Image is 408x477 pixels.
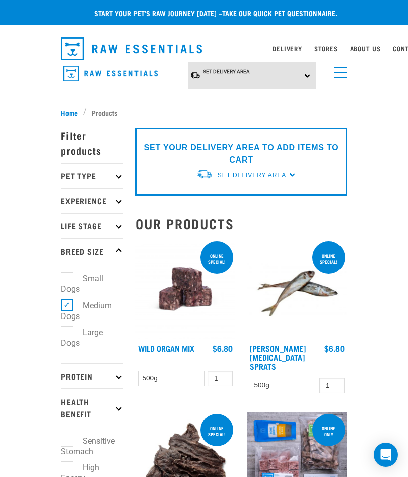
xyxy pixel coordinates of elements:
[61,37,202,60] img: Raw Essentials Logo
[312,421,345,442] div: online only
[247,239,347,339] img: Jack Mackarel Sparts Raw Fish For Dogs
[61,107,78,118] span: Home
[61,188,123,213] p: Experience
[143,142,339,166] p: SET YOUR DELIVERY AREA TO ADD ITEMS TO CART
[200,421,233,442] div: ONLINE SPECIAL!
[61,326,103,349] label: Large Dogs
[61,388,123,426] p: Health Benefit
[63,66,158,82] img: Raw Essentials Logo
[203,69,250,74] span: Set Delivery Area
[135,239,235,339] img: Wild Organ Mix
[61,272,103,295] label: Small Dogs
[314,47,338,50] a: Stores
[250,346,306,368] a: [PERSON_NAME][MEDICAL_DATA] Sprats
[350,47,381,50] a: About Us
[319,378,345,393] input: 1
[273,47,302,50] a: Delivery
[312,248,345,269] div: ONLINE SPECIAL!
[61,435,115,458] label: Sensitive Stomach
[61,107,347,118] nav: breadcrumbs
[208,371,233,386] input: 1
[135,216,347,231] h2: Our Products
[61,123,123,163] p: Filter products
[61,363,123,388] p: Protein
[61,213,123,238] p: Life Stage
[138,346,194,350] a: Wild Organ Mix
[329,61,347,79] a: menu
[374,443,398,467] div: Open Intercom Messenger
[218,172,286,179] span: Set Delivery Area
[324,344,345,353] div: $6.80
[213,344,233,353] div: $6.80
[53,33,355,64] nav: dropdown navigation
[190,71,200,79] img: van-moving.png
[61,238,123,264] p: Breed Size
[222,11,337,15] a: take our quick pet questionnaire.
[61,299,112,323] label: Medium Dogs
[196,169,213,179] img: van-moving.png
[61,107,83,118] a: Home
[61,163,123,188] p: Pet Type
[200,248,233,269] div: ONLINE SPECIAL!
